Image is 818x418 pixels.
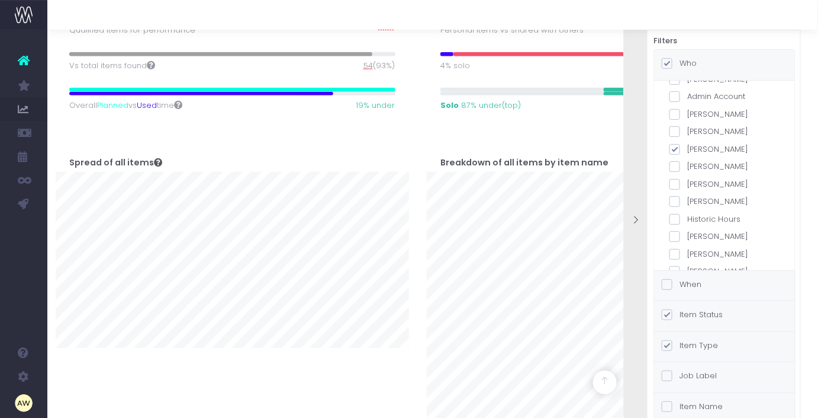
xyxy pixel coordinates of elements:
span: (93%) [364,60,395,72]
img: images/default_profile_image.png [15,394,33,412]
label: Item Type [662,340,718,352]
h6: Filters [653,36,796,46]
h4: Spread of all items [69,158,162,168]
span: Qualified items for performance [69,24,195,36]
label: Job Label [662,370,717,382]
label: [PERSON_NAME] [669,126,780,138]
label: Item Status [662,309,723,321]
label: [PERSON_NAME] [669,161,780,173]
span: Planned [97,100,128,111]
label: [PERSON_NAME] [669,109,780,120]
label: [PERSON_NAME] [669,178,780,190]
span: 87% under [461,100,502,111]
span: Overall vs time [69,100,182,111]
span: Personal items vs shared with others [440,24,584,36]
label: [PERSON_NAME] [669,266,780,277]
span: 19% under [356,100,395,111]
label: When [662,279,701,291]
label: Item Name [662,401,723,413]
span: 4% solo [440,60,470,72]
strong: Solo [440,100,459,111]
span: 54 [364,60,373,72]
h4: Breakdown of all items by item name [440,158,608,168]
label: Who [662,58,697,69]
label: [PERSON_NAME] [669,231,780,242]
label: [PERSON_NAME] [669,143,780,155]
span: Used [137,100,157,111]
label: [PERSON_NAME] [669,248,780,260]
span: Vs total items found [69,60,155,72]
span: (top) [440,100,521,111]
label: [PERSON_NAME] [669,196,780,208]
label: Historic Hours [669,213,780,225]
label: Admin Account [669,91,780,103]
